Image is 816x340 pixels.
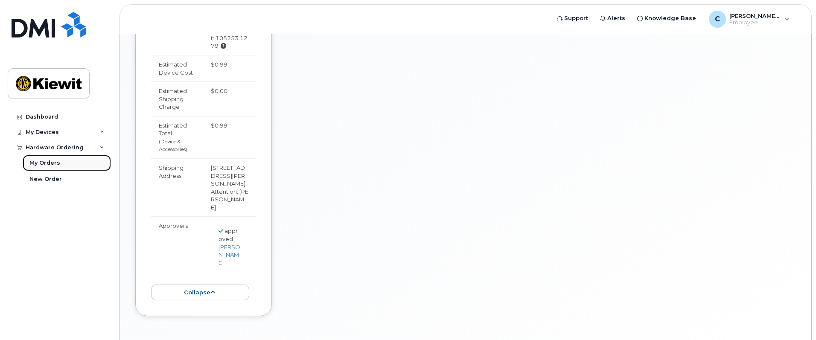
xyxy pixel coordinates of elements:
[203,81,256,116] td: $0.00
[159,138,187,153] small: (Device & Accessories)
[779,303,810,334] iframe: Messenger Launcher
[729,19,781,26] span: Employee
[151,216,203,277] td: Approvers
[219,244,240,266] a: [PERSON_NAME]
[203,116,256,158] td: $0.99
[551,10,594,27] a: Support
[219,227,238,242] span: approved
[729,12,781,19] span: [PERSON_NAME].[PERSON_NAME]
[564,14,588,23] span: Support
[203,158,256,216] td: [STREET_ADDRESS][PERSON_NAME], Attention: [PERSON_NAME]
[211,26,248,50] div: WBS Element: 105253.1279
[203,55,256,81] td: $0.99
[703,11,796,28] div: Carlos.Pazos
[644,14,696,23] span: Knowledge Base
[151,55,203,81] td: Estimated Device Cost
[151,81,203,116] td: Estimated Shipping Charge
[607,14,625,23] span: Alerts
[151,285,249,300] button: collapse
[631,10,702,27] a: Knowledge Base
[151,116,203,158] td: Estimated Total
[594,10,631,27] a: Alerts
[151,158,203,216] td: Shipping Address
[715,14,720,24] span: C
